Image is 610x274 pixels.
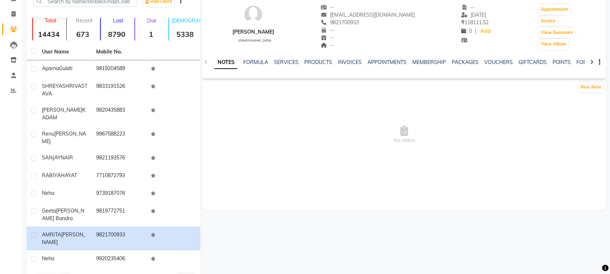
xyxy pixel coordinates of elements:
[92,44,146,60] th: Mobile No.
[553,59,571,65] a: POINTS
[42,172,61,179] span: RABIYA
[42,83,62,89] span: SHREYA
[42,207,84,222] span: [PERSON_NAME] bandra
[321,12,415,18] span: [EMAIL_ADDRESS][DOMAIN_NAME]
[338,59,362,65] a: INVOICES
[540,27,575,38] button: View Summary
[321,34,335,41] span: --
[243,59,268,65] a: FORMULA
[92,203,146,227] td: 9819772751
[42,83,87,97] span: SHRIVASTAVA
[475,27,477,35] span: |
[452,59,478,65] a: PACKAGES
[92,126,146,150] td: 9967588223
[42,130,54,137] span: Renu
[461,19,465,26] span: ₹
[42,154,61,161] span: SANJAY
[92,227,146,251] td: 9821700933
[519,59,547,65] a: GIFTCARDS
[61,172,77,179] span: HAYAT
[67,30,99,39] strong: 673
[92,102,146,126] td: 9820435883
[92,185,146,203] td: 9739187076
[92,167,146,185] td: 7710872793
[540,4,570,14] button: Appointment
[461,28,472,34] span: 0
[321,19,359,26] span: 9821700933
[42,231,86,245] span: [PERSON_NAME]
[33,30,65,39] strong: 14434
[70,17,99,24] p: Recent
[579,82,603,92] button: New Note
[42,130,86,145] span: [PERSON_NAME]
[92,251,146,268] td: 9920235406
[92,60,146,78] td: 9819204589
[321,27,335,33] span: --
[101,30,133,39] strong: 8790
[368,59,407,65] a: APPOINTMENTS
[540,16,558,26] button: Invoice
[42,255,54,262] span: neha
[480,26,492,37] a: Add
[232,28,274,36] div: [PERSON_NAME]
[59,65,72,72] span: Gulati
[42,231,61,238] span: AMRITA
[540,39,568,49] button: View Album
[137,17,167,24] p: Due
[304,59,332,65] a: PRODUCTS
[461,19,489,26] span: 118111.52
[42,65,59,72] span: Aparna
[461,4,475,10] span: --
[461,12,486,18] span: [DATE]
[135,30,167,39] strong: 1
[104,17,133,24] p: Lost
[239,39,271,42] span: [DEMOGRAPHIC_DATA]
[202,99,606,171] span: No notes
[38,44,92,60] th: User Name
[42,190,54,196] span: Neha
[42,107,82,113] span: [PERSON_NAME]
[42,207,56,214] span: geeta
[92,78,146,102] td: 9833191526
[169,30,201,39] strong: 5338
[321,4,335,10] span: --
[92,150,146,167] td: 9821193576
[484,59,513,65] a: VOUCHERS
[215,56,237,69] a: NOTES
[172,17,201,24] p: [DEMOGRAPHIC_DATA]
[61,154,73,161] span: NAIR
[36,17,65,24] p: Total
[577,59,595,65] a: FORMS
[412,59,446,65] a: MEMBERSHIP
[242,4,264,25] img: avatar
[321,42,335,48] span: --
[274,59,298,65] a: SERVICES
